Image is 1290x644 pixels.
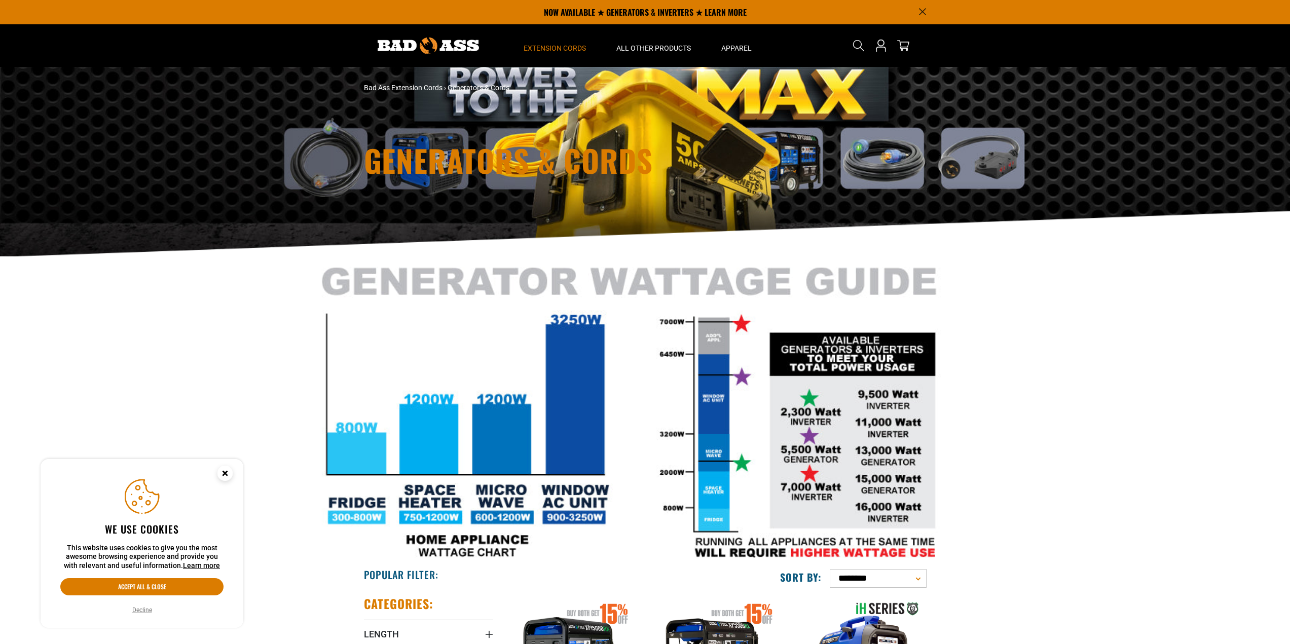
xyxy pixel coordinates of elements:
[364,145,734,175] h1: Generators & Cords
[721,44,752,53] span: Apparel
[616,44,691,53] span: All Other Products
[364,84,443,92] a: Bad Ass Extension Cords
[706,24,767,67] summary: Apparel
[378,37,479,54] img: Bad Ass Extension Cords
[364,596,434,612] h2: Categories:
[364,83,734,93] nav: breadcrumbs
[448,84,509,92] span: Generators & Cords
[780,571,822,584] label: Sort by:
[524,44,586,53] span: Extension Cords
[601,24,706,67] summary: All Other Products
[60,544,224,571] p: This website uses cookies to give you the most awesome browsing experience and provide you with r...
[364,568,438,581] h2: Popular Filter:
[444,84,446,92] span: ›
[851,37,867,54] summary: Search
[183,561,220,570] a: Learn more
[60,522,224,536] h2: We use cookies
[41,459,243,628] aside: Cookie Consent
[129,605,155,615] button: Decline
[364,628,399,640] span: Length
[508,24,601,67] summary: Extension Cords
[60,578,224,595] button: Accept all & close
